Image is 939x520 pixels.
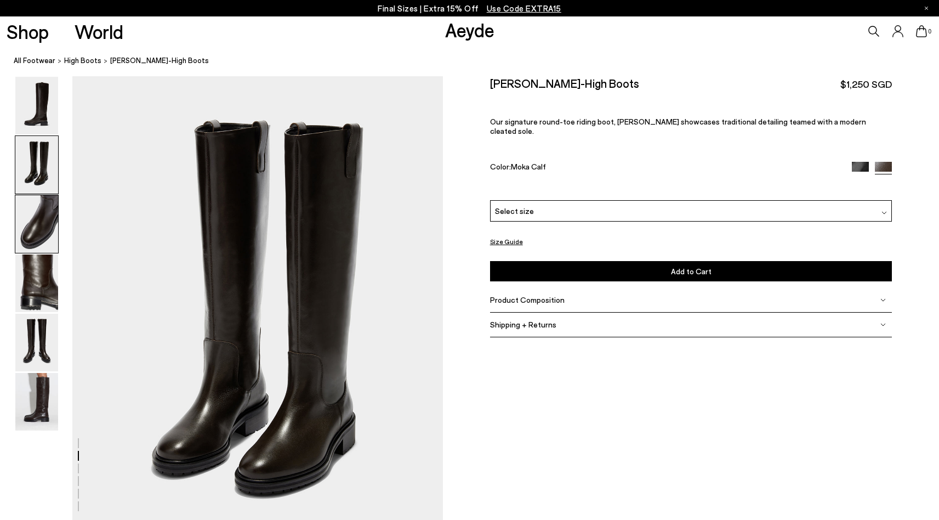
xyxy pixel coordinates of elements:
span: Shipping + Returns [490,320,556,329]
button: Add to Cart [490,261,892,281]
img: Henry Knee-High Boots - Image 5 [15,314,58,371]
nav: breadcrumb [14,46,939,76]
span: High Boots [64,56,101,65]
img: svg%3E [880,322,886,327]
h2: [PERSON_NAME]-High Boots [490,76,639,90]
img: svg%3E [881,210,887,216]
img: Henry Knee-High Boots - Image 3 [15,195,58,253]
img: Henry Knee-High Boots - Image 6 [15,373,58,431]
img: svg%3E [880,297,886,303]
img: Henry Knee-High Boots - Image 1 [15,77,58,134]
button: Size Guide [490,234,523,248]
p: Our signature round-toe riding boot, [PERSON_NAME] showcases traditional detailing teamed with a ... [490,117,892,135]
span: [PERSON_NAME]-High Boots [110,55,209,66]
span: 0 [927,29,932,35]
p: Final Sizes | Extra 15% Off [378,2,561,15]
span: Moka Calf [511,162,546,171]
span: $1,250 SGD [840,77,892,91]
a: 0 [916,25,927,37]
a: All Footwear [14,55,55,66]
a: Aeyde [445,18,494,41]
a: Shop [7,22,49,41]
span: Product Composition [490,295,565,304]
img: Henry Knee-High Boots - Image 2 [15,136,58,194]
a: High Boots [64,55,101,66]
div: Color: [490,162,839,174]
span: Select size [495,205,534,217]
img: Henry Knee-High Boots - Image 4 [15,255,58,312]
span: Navigate to /collections/ss25-final-sizes [487,3,561,13]
a: World [75,22,123,41]
span: Add to Cart [671,267,712,276]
